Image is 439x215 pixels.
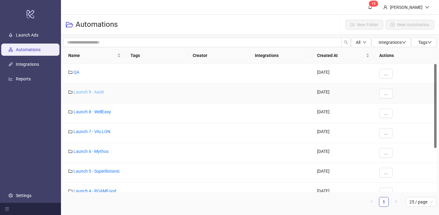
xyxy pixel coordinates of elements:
[371,37,411,47] button: Integrationsdown
[356,40,360,45] span: All
[374,47,437,64] th: Actions
[66,21,73,28] span: folder-open
[370,200,373,203] span: left
[367,197,377,207] button: left
[386,20,434,30] button: New Automation
[427,40,432,44] span: down
[250,47,312,64] th: Integrations
[379,148,393,158] button: ...
[63,47,126,64] th: Name
[367,197,377,207] li: Previous Page
[16,62,39,67] a: Integrations
[68,129,73,134] span: folder
[68,169,73,173] span: folder
[312,84,374,104] div: [DATE]
[312,47,374,64] th: Created At
[411,37,437,47] button: Tagsdown
[387,4,425,11] div: [PERSON_NAME]
[73,129,110,134] a: Launch 7 - VALLON
[363,41,366,44] span: down
[379,89,393,98] button: ...
[68,189,73,193] span: folder
[76,20,118,30] h3: Automations
[379,197,389,207] li: 1
[5,207,9,211] span: menu-fold
[16,47,41,52] a: Automations
[384,150,388,155] span: ...
[384,91,388,96] span: ...
[73,109,111,114] a: Launch 8 - WellEasy
[312,104,374,123] div: [DATE]
[73,169,120,174] a: Launch 5 - SuperBotanic
[379,188,393,197] button: ...
[16,193,31,198] a: Settings
[384,170,388,175] span: ...
[379,197,388,206] a: 1
[344,40,348,44] span: search
[406,197,437,207] div: Page Size
[73,90,104,94] a: Launch 9 - Axolt
[312,143,374,163] div: [DATE]
[379,168,393,178] button: ...
[73,189,116,193] a: Launch 4 - ROAMFood
[384,190,388,195] span: ...
[391,197,401,207] button: right
[383,5,387,9] span: user
[68,52,116,59] span: Name
[68,149,73,153] span: folder
[312,183,374,203] div: [DATE]
[16,76,31,81] a: Reports
[16,33,38,37] a: Launch Ads
[402,40,406,44] span: down
[379,128,393,138] button: ...
[126,47,188,64] th: Tags
[418,40,432,45] span: Tags
[345,20,383,30] button: New Folder
[188,47,250,64] th: Creator
[73,70,79,75] a: QA
[409,197,433,206] span: 25 / page
[317,52,365,59] span: Created At
[371,2,373,6] span: 1
[68,70,73,74] span: folder
[68,110,73,114] span: folder
[379,108,393,118] button: ...
[312,64,374,84] div: [DATE]
[312,163,374,183] div: [DATE]
[373,2,376,6] span: 8
[68,90,73,94] span: folder
[391,197,401,207] li: Next Page
[369,1,378,7] sup: 18
[384,111,388,116] span: ...
[312,123,374,143] div: [DATE]
[73,149,109,154] a: Launch 6 - Mythos
[384,71,388,76] span: ...
[379,40,406,45] span: Integrations
[379,69,393,79] button: ...
[384,131,388,136] span: ...
[351,37,371,47] button: Alldown
[368,5,372,9] span: bell
[425,5,429,9] span: down
[394,200,398,203] span: right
